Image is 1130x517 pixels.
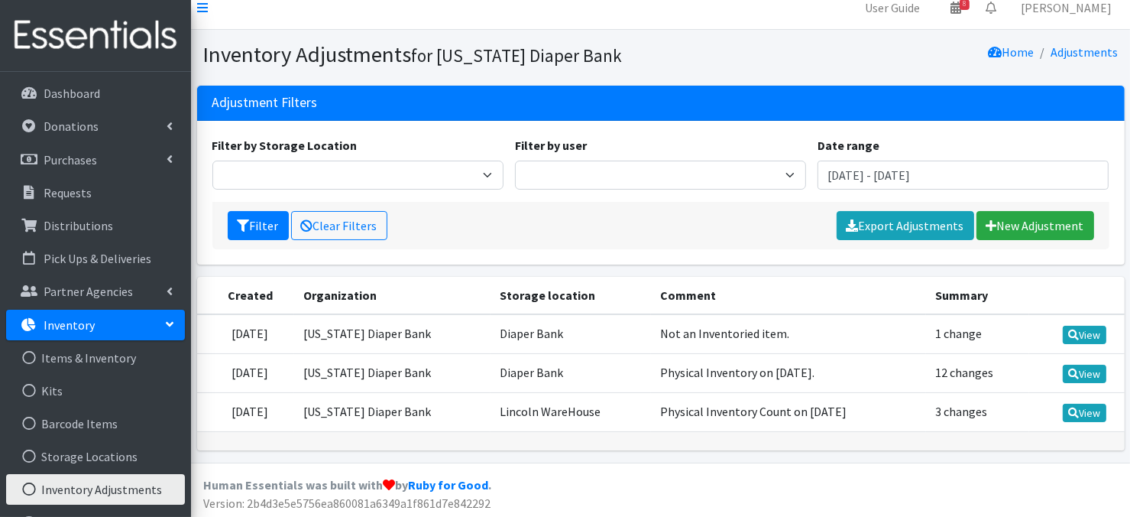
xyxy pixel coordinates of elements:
[197,277,295,314] th: Created
[232,404,268,419] time: [DATE]
[6,376,185,406] a: Kits
[926,277,1028,314] th: Summary
[212,95,318,111] h3: Adjustment Filters
[232,365,268,380] time: [DATE]
[837,211,974,240] a: Export Adjustments
[1063,404,1106,422] a: View
[291,211,387,240] a: Clear Filters
[44,86,100,101] p: Dashboard
[651,314,926,354] td: Not an Inventoried item.
[6,210,185,241] a: Distributions
[989,44,1034,60] a: Home
[203,477,491,493] strong: Human Essentials was built with by .
[294,277,491,314] th: Organization
[6,78,185,109] a: Dashboard
[232,326,268,341] time: [DATE]
[6,441,185,472] a: Storage Locations
[926,314,1028,354] td: 1 change
[651,277,926,314] th: Comment
[6,177,185,208] a: Requests
[6,310,185,340] a: Inventory
[651,392,926,431] td: Physical Inventory Count on [DATE]
[412,44,623,67] small: for [US_STATE] Diaper Bank
[408,477,488,493] a: Ruby for Good
[6,474,185,505] a: Inventory Adjustments
[44,284,133,299] p: Partner Agencies
[44,152,97,167] p: Purchases
[294,392,491,431] td: [US_STATE] Diaper Bank
[44,185,92,200] p: Requests
[44,218,113,233] p: Distributions
[1051,44,1119,60] a: Adjustments
[6,343,185,373] a: Items & Inventory
[44,317,95,333] p: Inventory
[294,353,491,392] td: [US_STATE] Diaper Bank
[212,136,358,154] label: Filter by Storage Location
[6,408,185,439] a: Barcode Items
[976,211,1094,240] a: New Adjustment
[926,353,1028,392] td: 12 changes
[6,10,185,61] img: HumanEssentials
[515,136,587,154] label: Filter by user
[228,211,289,240] button: Filter
[651,353,926,392] td: Physical Inventory on [DATE].
[294,314,491,354] td: [US_STATE] Diaper Bank
[6,111,185,141] a: Donations
[6,145,185,175] a: Purchases
[926,392,1028,431] td: 3 changes
[1063,365,1106,383] a: View
[44,251,151,266] p: Pick Ups & Deliveries
[818,161,1109,190] input: January 1, 2011 - December 31, 2011
[491,314,651,354] td: Diaper Bank
[203,496,491,511] span: Version: 2b4d3e5e5756ea860081a6349a1f861d7e842292
[6,243,185,274] a: Pick Ups & Deliveries
[491,277,651,314] th: Storage location
[203,41,656,68] h1: Inventory Adjustments
[44,119,99,134] p: Donations
[6,276,185,307] a: Partner Agencies
[491,392,651,431] td: Lincoln WareHouse
[491,353,651,392] td: Diaper Bank
[1063,326,1106,344] a: View
[818,136,879,154] label: Date range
